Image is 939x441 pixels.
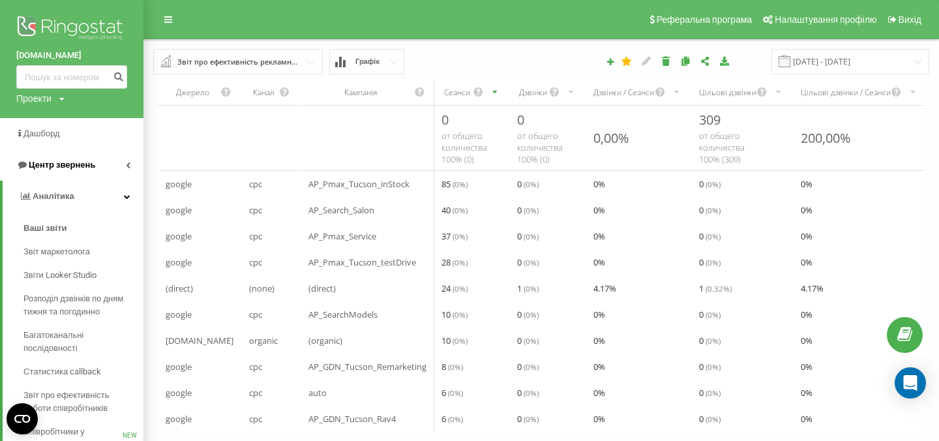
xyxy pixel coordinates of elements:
[706,309,721,320] span: ( 0 %)
[308,228,376,244] span: AP_Pmax_Service
[308,359,426,374] span: AP_GDN_Tucson_Remarketing
[801,87,891,98] div: Цільові дзвінки / Сеанси
[453,231,468,241] span: ( 0 %)
[801,129,851,147] div: 200,00%
[355,57,380,66] span: Графік
[524,335,539,346] span: ( 0 %)
[23,222,67,235] span: Ваші звіти
[249,281,275,296] span: (none)
[524,414,539,424] span: ( 0 %)
[166,307,192,322] span: google
[308,176,410,192] span: AP_Pmax_Tucson_inStock
[699,228,721,244] span: 0
[699,176,721,192] span: 0
[700,56,711,65] i: Поділитися налаштуваннями звіту
[699,202,721,218] span: 0
[517,411,539,427] span: 0
[166,228,192,244] span: google
[249,411,262,427] span: cpc
[699,359,721,374] span: 0
[23,365,101,378] span: Статистика callback
[801,359,812,374] span: 0 %
[166,281,193,296] span: (direct)
[657,14,753,25] span: Реферальна програма
[308,202,374,218] span: AP_Search_Salon
[453,283,468,294] span: ( 0 %)
[441,202,468,218] span: 40
[23,360,143,384] a: Статистика callback
[699,307,721,322] span: 0
[158,79,925,432] div: scrollable content
[593,254,605,270] span: 0 %
[441,359,463,374] span: 8
[706,361,721,372] span: ( 0 %)
[23,129,60,138] span: Дашборд
[517,176,539,192] span: 0
[441,254,468,270] span: 28
[517,359,539,374] span: 0
[441,411,463,427] span: 6
[308,333,342,348] span: (organic)
[699,111,721,129] span: 309
[699,411,721,427] span: 0
[593,202,605,218] span: 0 %
[177,55,300,69] div: Звіт про ефективність рекламних кампаній
[23,292,137,318] span: Розподіл дзвінків по дням тижня та погодинно
[453,205,468,215] span: ( 0 %)
[699,130,745,165] span: от общего количества 100% ( 309 )
[23,245,90,258] span: Звіт маркетолога
[33,191,74,201] span: Аналiтика
[593,129,629,147] div: 0,00%
[706,231,721,241] span: ( 0 %)
[441,176,468,192] span: 85
[524,283,539,294] span: ( 0 %)
[249,385,262,401] span: cpc
[680,56,691,65] i: Копіювати звіт
[517,254,539,270] span: 0
[524,231,539,241] span: ( 0 %)
[706,283,732,294] span: ( 0.32 %)
[801,333,812,348] span: 0 %
[517,130,563,165] span: от общего количества 100% ( 0 )
[801,202,812,218] span: 0 %
[441,228,468,244] span: 37
[719,56,730,65] i: Завантажити звіт
[166,385,192,401] span: google
[441,333,468,348] span: 10
[249,333,278,348] span: organic
[593,87,655,98] div: Дзвінки / Сеанси
[801,385,812,401] span: 0 %
[453,309,468,320] span: ( 0 %)
[775,14,876,25] span: Налаштування профілю
[3,181,143,212] a: Аналiтика
[593,333,605,348] span: 0 %
[441,385,463,401] span: 6
[441,111,449,129] span: 0
[166,202,192,218] span: google
[166,254,192,270] span: google
[606,57,615,65] i: Створити звіт
[249,359,262,374] span: cpc
[29,160,95,170] span: Центр звернень
[517,87,549,98] div: Дзвінки
[453,179,468,189] span: ( 0 %)
[329,49,404,74] button: Графік
[23,217,143,240] a: Ваші звіти
[166,176,192,192] span: google
[801,307,812,322] span: 0 %
[593,359,605,374] span: 0 %
[593,228,605,244] span: 0 %
[166,333,233,348] span: [DOMAIN_NAME]
[16,92,52,105] div: Проекти
[517,111,524,129] span: 0
[801,228,812,244] span: 0 %
[699,87,756,98] div: Цільові дзвінки
[517,281,539,296] span: 1
[706,388,721,398] span: ( 0 %)
[706,205,721,215] span: ( 0 %)
[706,414,721,424] span: ( 0 %)
[524,309,539,320] span: ( 0 %)
[524,179,539,189] span: ( 0 %)
[441,130,487,165] span: от общего количества 100% ( 0 )
[16,49,127,62] a: [DOMAIN_NAME]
